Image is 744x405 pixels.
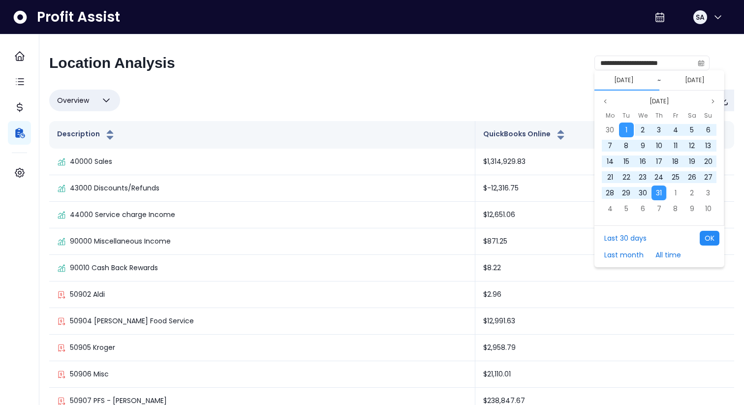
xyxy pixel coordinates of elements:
[602,185,618,201] div: 28 Jul 2025
[599,231,651,246] button: Last 30 days
[656,188,662,198] span: 31
[696,12,705,22] span: SA
[635,154,651,169] div: 16 Jul 2025
[599,248,649,262] button: Last month
[618,109,634,122] div: Tuesday
[656,156,662,166] span: 17
[639,172,647,182] span: 23
[700,169,716,185] div: 27 Jul 2025
[70,156,112,167] p: 40000 Sales
[688,110,696,122] span: Sa
[475,202,734,228] td: $12,651.06
[618,154,634,169] div: 15 Jul 2025
[475,308,734,335] td: $12,991.63
[651,248,686,262] button: All time
[657,75,661,85] span: ~
[700,154,716,169] div: 20 Jul 2025
[622,110,630,122] span: Tu
[70,289,105,300] p: 50902 Aldi
[667,185,683,201] div: 01 Aug 2025
[635,185,651,201] div: 30 Jul 2025
[672,156,679,166] span: 18
[602,154,618,169] div: 14 Jul 2025
[610,74,638,86] button: Select start date
[673,125,678,135] span: 4
[705,204,712,214] span: 10
[651,169,667,185] div: 24 Jul 2025
[624,204,628,214] span: 5
[602,169,618,185] div: 21 Jul 2025
[622,188,630,198] span: 29
[700,138,716,154] div: 13 Jul 2025
[688,172,696,182] span: 26
[690,125,694,135] span: 5
[618,201,634,217] div: 05 Aug 2025
[683,154,700,169] div: 19 Jul 2025
[683,169,700,185] div: 26 Jul 2025
[606,110,615,122] span: Mo
[667,122,683,138] div: 04 Jul 2025
[70,316,194,326] p: 50904 [PERSON_NAME] Food Service
[654,172,663,182] span: 24
[672,172,680,182] span: 25
[656,141,662,151] span: 10
[704,110,712,122] span: Su
[635,122,651,138] div: 02 Jul 2025
[657,125,661,135] span: 3
[710,98,716,104] svg: page next
[608,204,613,214] span: 4
[683,138,700,154] div: 12 Jul 2025
[690,188,694,198] span: 2
[599,95,611,107] button: Previous month
[651,185,667,201] div: 31 Jul 2025
[700,201,716,217] div: 10 Aug 2025
[683,201,700,217] div: 09 Aug 2025
[706,125,711,135] span: 6
[641,141,645,151] span: 9
[651,122,667,138] div: 03 Jul 2025
[704,172,713,182] span: 27
[689,141,695,151] span: 12
[606,125,614,135] span: 30
[624,141,628,151] span: 8
[673,204,678,214] span: 8
[608,141,612,151] span: 7
[57,94,89,106] span: Overview
[70,263,158,273] p: 90010 Cash Back Rewards
[707,95,719,107] button: Next month
[689,156,695,166] span: 19
[646,95,673,107] button: Select month
[667,138,683,154] div: 11 Jul 2025
[602,98,608,104] svg: page previous
[475,361,734,388] td: $21,110.01
[700,185,716,201] div: 03 Aug 2025
[705,141,711,151] span: 13
[683,185,700,201] div: 02 Aug 2025
[667,109,683,122] div: Friday
[618,169,634,185] div: 22 Jul 2025
[683,122,700,138] div: 05 Jul 2025
[37,8,120,26] span: Profit Assist
[602,201,618,217] div: 04 Aug 2025
[70,210,175,220] p: 44000 Service charge Income
[635,201,651,217] div: 06 Aug 2025
[651,138,667,154] div: 10 Jul 2025
[618,122,634,138] div: 01 Jul 2025
[475,175,734,202] td: $-12,316.75
[602,138,618,154] div: 07 Jul 2025
[49,54,175,72] h2: Location Analysis
[706,188,710,198] span: 3
[667,154,683,169] div: 18 Jul 2025
[635,138,651,154] div: 09 Jul 2025
[475,149,734,175] td: $1,314,929.83
[625,125,627,135] span: 1
[639,188,647,198] span: 30
[704,156,713,166] span: 20
[700,231,719,246] button: OK
[475,255,734,281] td: $8.22
[667,201,683,217] div: 08 Aug 2025
[638,110,648,122] span: We
[674,141,678,151] span: 11
[700,122,716,138] div: 06 Jul 2025
[483,129,567,141] button: QuickBooks Online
